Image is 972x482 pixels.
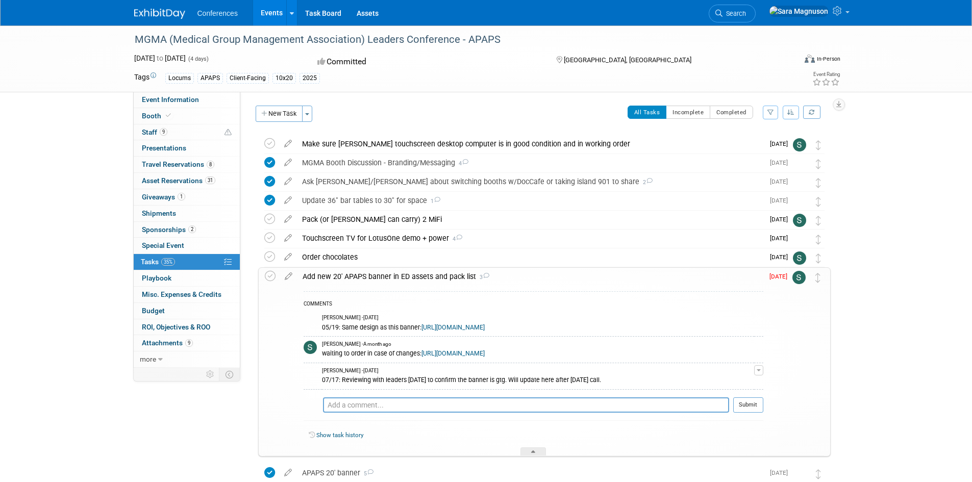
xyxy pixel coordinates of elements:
[770,178,793,185] span: [DATE]
[815,273,820,283] i: Move task
[155,54,165,62] span: to
[793,138,806,151] img: Sophie Buffo
[297,464,764,481] div: APAPS 20' banner
[219,368,240,381] td: Toggle Event Tabs
[421,324,485,331] a: [URL][DOMAIN_NAME]
[197,73,223,84] div: APAPS
[134,351,240,367] a: more
[142,160,214,168] span: Travel Reservations
[134,287,240,302] a: Misc. Expenses & Credits
[227,73,269,84] div: Client-Facing
[205,176,215,184] span: 31
[279,215,297,224] a: edit
[142,193,185,201] span: Giveaways
[161,258,175,266] span: 35%
[304,314,317,327] img: Mel Liwanag
[816,216,821,225] i: Move task
[134,9,185,19] img: ExhibitDay
[279,139,297,148] a: edit
[816,235,821,244] i: Move task
[770,140,793,147] span: [DATE]
[314,53,540,71] div: Committed
[322,348,754,358] div: waiting to order in case of changes:
[279,252,297,262] a: edit
[300,73,320,84] div: 2025
[733,397,763,413] button: Submit
[165,73,194,84] div: Locums
[134,206,240,221] a: Shipments
[722,10,746,17] span: Search
[793,233,806,246] img: Mel Liwanag
[142,95,199,104] span: Event Information
[279,468,297,477] a: edit
[134,124,240,140] a: Staff9
[142,274,171,282] span: Playbook
[816,55,840,63] div: In-Person
[322,322,754,332] div: 05/19: Same design as this banner:
[279,234,297,243] a: edit
[639,179,653,186] span: 2
[142,128,167,136] span: Staff
[816,159,821,169] i: Move task
[770,197,793,204] span: [DATE]
[297,211,764,228] div: Pack (or [PERSON_NAME] can carry) 2 MiFi
[297,135,764,153] div: Make sure [PERSON_NAME] touchscreen desktop computer is in good condition and in working order
[793,176,806,189] img: Mel Liwanag
[322,314,379,321] span: [PERSON_NAME] - [DATE]
[793,214,806,227] img: Sophie Buffo
[166,113,171,118] i: Booth reservation complete
[805,55,815,63] img: Format-Inperson.png
[140,355,156,363] span: more
[142,225,196,234] span: Sponsorships
[322,341,391,348] span: [PERSON_NAME] - A month ago
[304,398,318,412] img: Sara Magnuson
[297,173,764,190] div: Ask [PERSON_NAME]/[PERSON_NAME] about switching booths w/DocCafe or taking island 901 to share
[142,307,165,315] span: Budget
[142,290,221,298] span: Misc. Expenses & Credits
[769,6,829,17] img: Sara Magnuson
[793,157,806,170] img: Mel Liwanag
[279,196,297,205] a: edit
[134,157,240,172] a: Travel Reservations8
[297,230,764,247] div: Touchscreen TV for LotusOne demo + power
[187,56,209,62] span: (4 days)
[134,254,240,270] a: Tasks35%
[280,272,297,281] a: edit
[770,159,793,166] span: [DATE]
[316,432,363,439] a: Show task history
[134,222,240,238] a: Sponsorships2
[142,323,210,331] span: ROI, Objectives & ROO
[812,72,840,77] div: Event Rating
[134,72,156,84] td: Tags
[770,253,793,261] span: [DATE]
[710,106,753,119] button: Completed
[297,268,763,285] div: Add new 20' APAPS banner in ED assets and pack list
[279,158,297,167] a: edit
[564,56,691,64] span: [GEOGRAPHIC_DATA], [GEOGRAPHIC_DATA]
[134,335,240,351] a: Attachments9
[360,470,373,477] span: 5
[142,241,184,249] span: Special Event
[134,173,240,189] a: Asset Reservations31
[427,198,440,205] span: 1
[792,271,806,284] img: Sophie Buffo
[188,225,196,233] span: 2
[141,258,175,266] span: Tasks
[770,235,793,242] span: [DATE]
[322,367,379,374] span: [PERSON_NAME] - [DATE]
[816,140,821,150] i: Move task
[816,253,821,263] i: Move task
[142,339,193,347] span: Attachments
[304,341,317,354] img: Sophie Buffo
[160,128,167,136] span: 9
[134,108,240,124] a: Booth
[816,178,821,188] i: Move task
[793,195,806,208] img: Mel Liwanag
[256,106,303,122] button: New Task
[816,469,821,479] i: Move task
[272,73,296,84] div: 10x20
[297,154,764,171] div: MGMA Booth Discussion - Branding/Messaging
[666,106,710,119] button: Incomplete
[322,374,754,384] div: 07/17: Reviewing with leaders [DATE] to confirm the banner is gtg. Will update here after [DATE] ...
[304,367,317,380] img: Sara Magnuson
